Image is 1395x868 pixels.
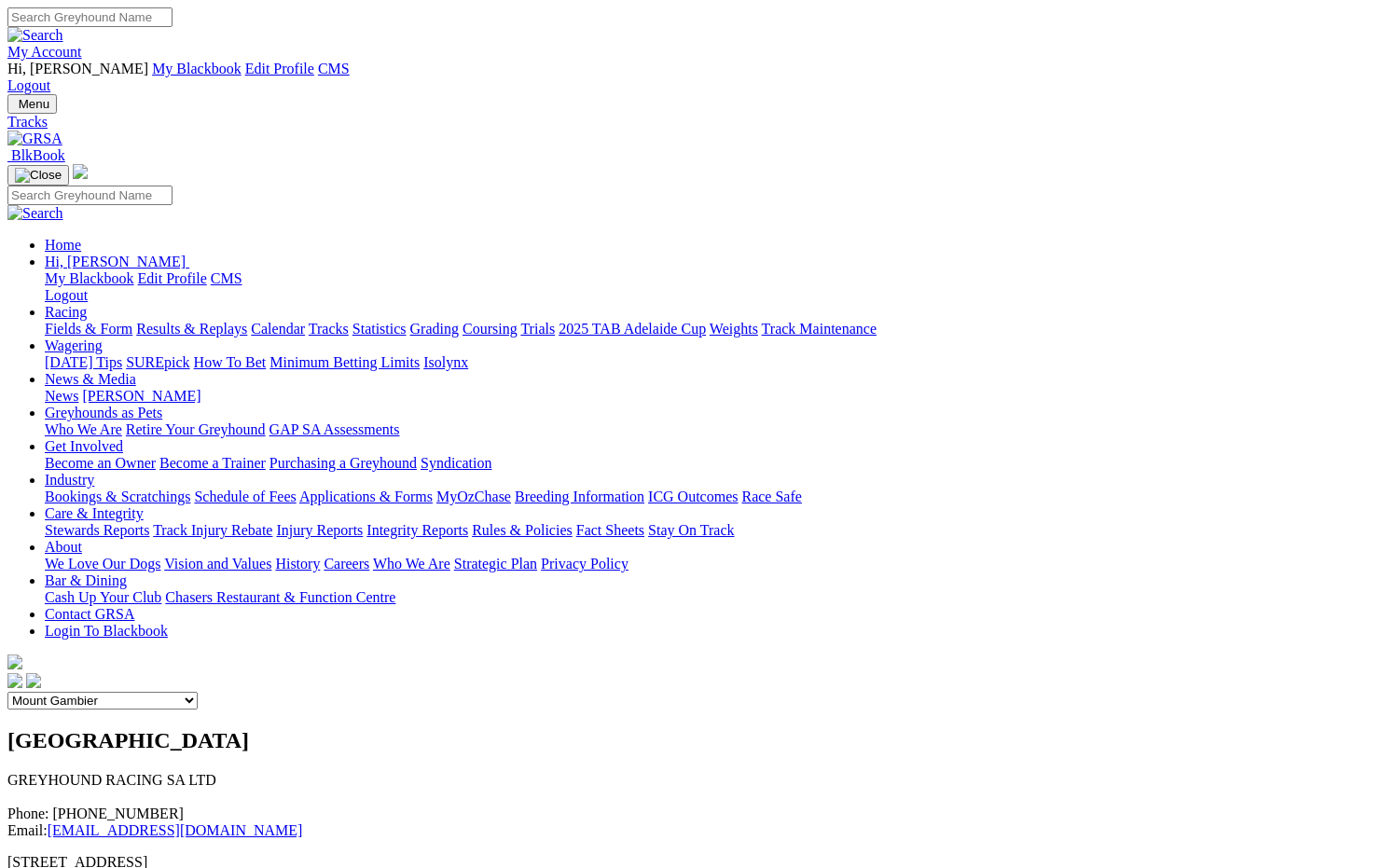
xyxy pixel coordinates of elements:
[576,522,644,538] a: Fact Sheets
[463,321,518,337] a: Coursing
[45,505,144,521] a: Care & Integrity
[165,589,395,605] a: Chasers Restaurant & Function Centre
[45,421,1388,438] div: Greyhounds as Pets
[45,354,122,370] a: [DATE] Tips
[126,354,189,370] a: SUREpick
[45,421,122,437] a: Who We Are
[45,254,186,269] span: Hi, [PERSON_NAME]
[45,589,1388,606] div: Bar & Dining
[45,589,161,605] a: Cash Up Your Club
[251,321,305,337] a: Calendar
[45,455,156,471] a: Become an Owner
[45,556,1388,572] div: About
[436,489,511,504] a: MyOzChase
[318,61,350,76] a: CMS
[299,489,433,504] a: Applications & Forms
[45,321,1388,338] div: Racing
[454,556,537,572] a: Strategic Plan
[276,522,363,538] a: Injury Reports
[7,61,1388,94] div: My Account
[366,522,468,538] a: Integrity Reports
[45,321,132,337] a: Fields & Form
[45,270,1388,304] div: Hi, [PERSON_NAME]
[245,61,314,76] a: Edit Profile
[45,438,123,454] a: Get Involved
[373,556,450,572] a: Who We Are
[352,321,407,337] a: Statistics
[45,405,162,420] a: Greyhounds as Pets
[19,97,49,111] span: Menu
[45,572,127,588] a: Bar & Dining
[164,556,271,572] a: Vision and Values
[7,772,1388,839] p: GREYHOUND RACING SA LTD Phone: [PHONE_NUMBER] Email:
[26,673,41,688] img: twitter.svg
[45,354,1388,371] div: Wagering
[7,654,22,669] img: logo-grsa-white.png
[309,321,349,337] a: Tracks
[520,321,555,337] a: Trials
[45,237,81,253] a: Home
[45,522,149,538] a: Stewards Reports
[648,489,738,504] a: ICG Outcomes
[7,131,62,147] img: GRSA
[269,455,417,471] a: Purchasing a Greyhound
[7,114,1388,131] a: Tracks
[7,27,63,44] img: Search
[541,556,628,572] a: Privacy Policy
[7,147,65,163] a: BlkBook
[45,270,134,286] a: My Blackbook
[7,673,22,688] img: facebook.svg
[45,388,1388,405] div: News & Media
[7,44,82,60] a: My Account
[73,164,88,179] img: logo-grsa-white.png
[7,94,57,114] button: Toggle navigation
[45,522,1388,539] div: Care & Integrity
[410,321,459,337] a: Grading
[515,489,644,504] a: Breeding Information
[472,522,573,538] a: Rules & Policies
[45,606,134,622] a: Contact GRSA
[324,556,369,572] a: Careers
[45,489,190,504] a: Bookings & Scratchings
[7,205,63,222] img: Search
[194,489,296,504] a: Schedule of Fees
[45,388,78,404] a: News
[421,455,491,471] a: Syndication
[423,354,468,370] a: Isolynx
[136,321,247,337] a: Results & Replays
[45,304,87,320] a: Racing
[126,421,266,437] a: Retire Your Greyhound
[7,165,69,186] button: Toggle navigation
[7,7,173,27] input: Search
[741,489,801,504] a: Race Safe
[45,287,88,303] a: Logout
[152,61,242,76] a: My Blackbook
[275,556,320,572] a: History
[15,168,62,183] img: Close
[762,321,877,337] a: Track Maintenance
[45,338,103,353] a: Wagering
[7,728,1388,753] h2: [GEOGRAPHIC_DATA]
[45,455,1388,472] div: Get Involved
[269,354,420,370] a: Minimum Betting Limits
[7,186,173,205] input: Search
[11,147,65,163] span: BlkBook
[48,822,303,838] a: [EMAIL_ADDRESS][DOMAIN_NAME]
[648,522,734,538] a: Stay On Track
[45,556,160,572] a: We Love Our Dogs
[559,321,706,337] a: 2025 TAB Adelaide Cup
[153,522,272,538] a: Track Injury Rebate
[45,472,94,488] a: Industry
[7,77,50,93] a: Logout
[45,371,136,387] a: News & Media
[138,270,207,286] a: Edit Profile
[159,455,266,471] a: Become a Trainer
[211,270,242,286] a: CMS
[45,539,82,555] a: About
[45,489,1388,505] div: Industry
[710,321,758,337] a: Weights
[45,254,189,269] a: Hi, [PERSON_NAME]
[269,421,400,437] a: GAP SA Assessments
[45,623,168,639] a: Login To Blackbook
